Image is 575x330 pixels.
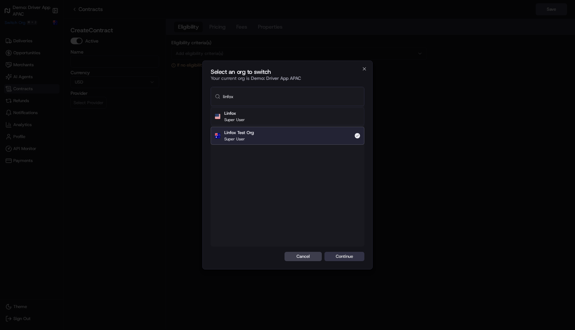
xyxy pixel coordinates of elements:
[211,75,364,82] p: Your current org is
[224,110,245,116] h2: Linfox
[324,252,364,261] button: Continue
[215,114,220,119] img: Flag of us
[224,136,254,142] p: Super User
[224,117,245,122] p: Super User
[223,87,360,106] input: Type to search...
[285,252,322,261] button: Cancel
[251,75,301,81] span: Demo: Driver App APAC
[224,130,254,136] h2: Linfox Test Org
[211,106,364,146] div: Suggestions
[215,133,220,138] img: Flag of au
[211,69,364,75] h2: Select an org to switch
